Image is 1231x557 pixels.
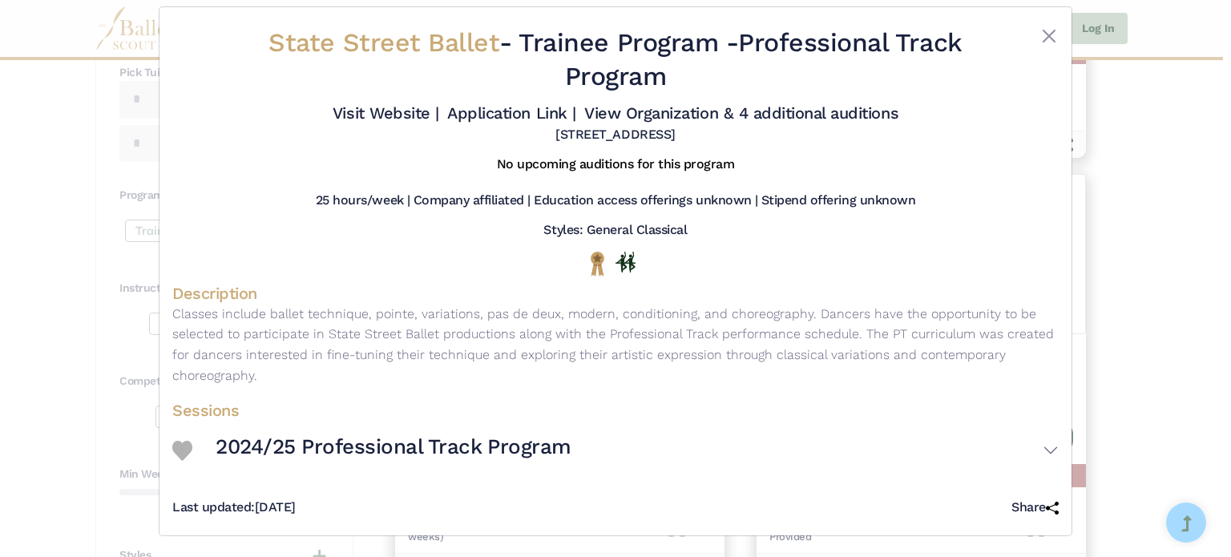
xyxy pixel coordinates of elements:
a: View Organization & 4 additional auditions [584,103,898,123]
p: Classes include ballet technique, pointe, variations, pas de deux, modern, conditioning, and chor... [172,304,1059,385]
h5: Company affiliated | [414,192,531,209]
h5: [STREET_ADDRESS] [555,127,675,143]
button: Close [1039,26,1059,46]
h5: Education access offerings unknown | [534,192,758,209]
img: National [587,251,607,276]
button: 2024/25 Professional Track Program [216,427,1059,474]
h5: 25 hours/week | [316,192,410,209]
span: Trainee Program - [519,27,738,58]
h5: Stipend offering unknown [761,192,915,209]
img: Heart [172,441,192,461]
h5: Styles: General Classical [543,222,687,239]
img: In Person [615,252,636,272]
h4: Description [172,283,1059,304]
a: Application Link | [447,103,575,123]
h5: No upcoming auditions for this program [497,156,735,173]
h5: [DATE] [172,499,296,516]
h5: Share [1011,499,1059,516]
h2: - Professional Track Program [246,26,985,93]
span: Last updated: [172,499,255,515]
h3: 2024/25 Professional Track Program [216,434,571,461]
span: State Street Ballet [268,27,499,58]
h4: Sessions [172,400,1059,421]
a: Visit Website | [333,103,439,123]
